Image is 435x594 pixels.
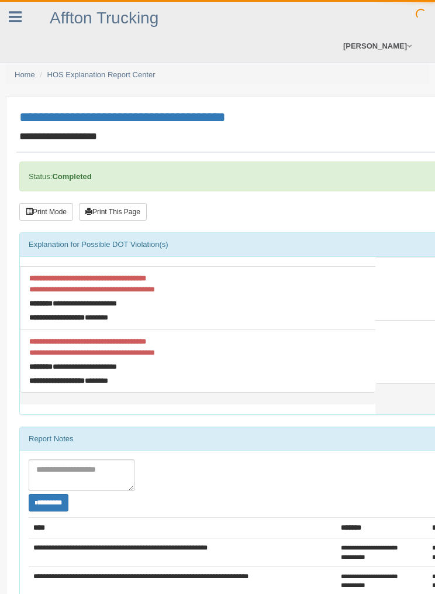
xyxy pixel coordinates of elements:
[50,9,158,27] a: Affton Trucking
[47,70,156,79] a: HOS Explanation Report Center
[337,29,417,63] a: [PERSON_NAME]
[79,203,147,221] button: Print This Page
[19,203,73,221] button: Print Mode
[52,172,91,181] strong: Completed
[15,70,35,79] a: Home
[29,494,68,511] button: Change Filter Options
